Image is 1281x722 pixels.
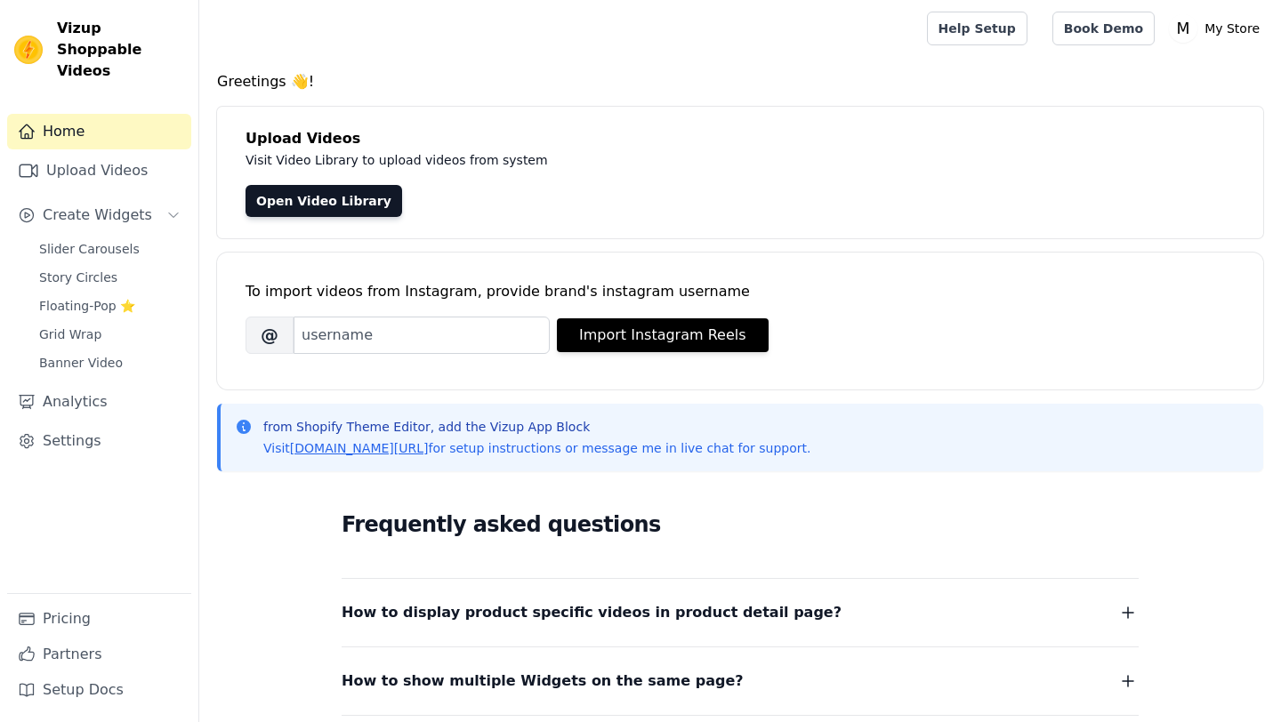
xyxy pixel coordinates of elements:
a: Pricing [7,601,191,637]
a: Book Demo [1052,12,1155,45]
span: @ [246,317,294,354]
p: from Shopify Theme Editor, add the Vizup App Block [263,418,810,436]
span: Floating-Pop ⭐ [39,297,135,315]
a: Story Circles [28,265,191,290]
button: How to show multiple Widgets on the same page? [342,669,1139,694]
a: [DOMAIN_NAME][URL] [290,441,429,455]
span: How to display product specific videos in product detail page? [342,600,842,625]
span: Create Widgets [43,205,152,226]
span: Story Circles [39,269,117,286]
text: M [1177,20,1190,37]
p: Visit for setup instructions or message me in live chat for support. [263,439,810,457]
p: Visit Video Library to upload videos from system [246,149,1043,171]
a: Upload Videos [7,153,191,189]
p: My Store [1197,12,1267,44]
a: Settings [7,423,191,459]
button: Import Instagram Reels [557,318,769,352]
button: M My Store [1169,12,1267,44]
a: Home [7,114,191,149]
button: Create Widgets [7,197,191,233]
span: Grid Wrap [39,325,101,343]
span: Banner Video [39,354,123,372]
span: Slider Carousels [39,240,140,258]
a: Floating-Pop ⭐ [28,293,191,318]
h4: Greetings 👋! [217,71,1263,92]
a: Analytics [7,384,191,420]
input: username [294,317,550,354]
h2: Frequently asked questions [342,507,1139,542]
a: Help Setup [927,12,1027,45]
h4: Upload Videos [246,128,1235,149]
a: Open Video Library [246,185,402,217]
a: Setup Docs [7,672,191,708]
button: How to display product specific videos in product detail page? [342,600,1139,625]
a: Banner Video [28,350,191,375]
span: How to show multiple Widgets on the same page? [342,669,744,694]
a: Slider Carousels [28,237,191,261]
span: Vizup Shoppable Videos [57,18,184,82]
img: Vizup [14,36,43,64]
a: Grid Wrap [28,322,191,347]
a: Partners [7,637,191,672]
div: To import videos from Instagram, provide brand's instagram username [246,281,1235,302]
